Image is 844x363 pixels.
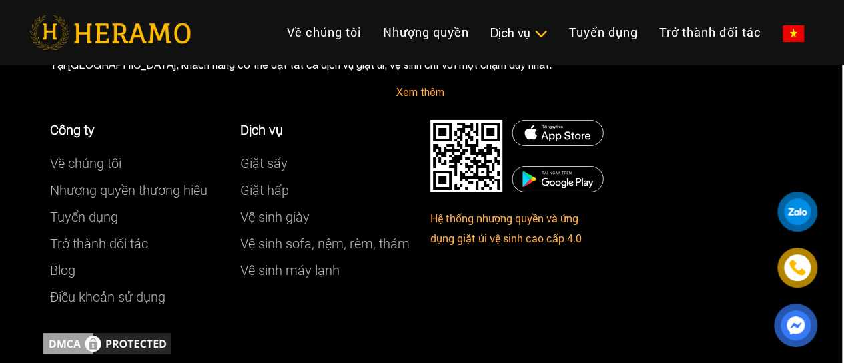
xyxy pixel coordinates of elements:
[240,182,289,198] a: Giặt hấp
[29,15,191,50] img: heramo-logo.png
[790,260,805,275] img: phone-icon
[534,27,548,41] img: subToggleIcon
[558,18,649,47] a: Tuyển dụng
[396,86,444,98] a: Xem thêm
[50,120,220,140] p: Công ty
[40,330,173,357] img: DMCA.com Protection Status
[490,24,548,42] div: Dịch vụ
[649,18,772,47] a: Trở thành đối tác
[240,262,340,278] a: Vệ sinh máy lạnh
[512,166,604,192] img: DMCA.com Protection Status
[50,236,148,252] a: Trở thành đối tác
[240,236,410,252] a: Vệ sinh sofa, nệm, rèm, thảm
[276,18,372,47] a: Về chúng tôi
[50,262,75,278] a: Blog
[512,120,604,146] img: DMCA.com Protection Status
[430,120,502,192] img: DMCA.com Protection Status
[50,182,207,198] a: Nhượng quyền thương hiệu
[240,120,410,140] p: Dịch vụ
[240,155,288,171] a: Giặt sấy
[783,25,804,42] img: vn-flag.png
[430,211,582,245] a: Hệ thống nhượng quyền và ứng dụng giặt ủi vệ sinh cao cấp 4.0
[50,289,165,305] a: Điều khoản sử dụng
[40,337,173,349] a: DMCA.com Protection Status
[240,209,310,225] a: Vệ sinh giày
[779,250,815,286] a: phone-icon
[372,18,480,47] a: Nhượng quyền
[50,209,118,225] a: Tuyển dụng
[50,155,121,171] a: Về chúng tôi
